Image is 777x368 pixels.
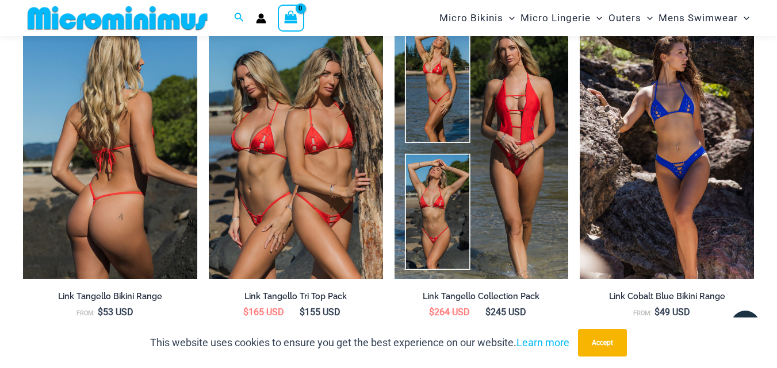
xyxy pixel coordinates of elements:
span: $ [243,307,248,317]
span: From: [76,309,95,317]
bdi: 49 USD [654,307,690,317]
span: Mens Swimwear [659,3,738,33]
span: $ [300,307,305,317]
span: Menu Toggle [591,3,602,33]
span: $ [98,307,103,317]
a: Collection PackCollection Pack BCollection Pack B [395,18,569,278]
h2: Link Tangello Collection Pack [395,291,569,302]
p: This website uses cookies to ensure you get the best experience on our website. [150,334,569,351]
bdi: 245 USD [485,307,526,317]
span: $ [654,307,660,317]
nav: Site Navigation [435,2,754,34]
a: Learn more [516,336,569,348]
button: Accept [578,329,627,357]
span: Micro Bikinis [439,3,503,33]
a: Account icon link [256,13,266,24]
span: Menu Toggle [738,3,749,33]
a: OutersMenu ToggleMenu Toggle [606,3,656,33]
a: Link Tangello Tri Top Pack [209,291,383,306]
span: $ [485,307,491,317]
bdi: 53 USD [98,307,133,317]
a: Micro BikinisMenu ToggleMenu Toggle [437,3,518,33]
span: Menu Toggle [641,3,653,33]
a: Micro LingerieMenu ToggleMenu Toggle [518,3,605,33]
bdi: 155 USD [300,307,340,317]
span: Outers [608,3,641,33]
a: Search icon link [234,11,244,25]
span: $ [429,307,434,317]
h2: Link Cobalt Blue Bikini Range [580,291,754,302]
a: Link Cobalt Blue Bikini Range [580,291,754,306]
bdi: 165 USD [243,307,284,317]
h2: Link Tangello Bikini Range [23,291,197,302]
bdi: 264 USD [429,307,470,317]
a: Bikini PackBikini Pack BBikini Pack B [209,18,383,278]
a: Link Tangello Collection Pack [395,291,569,306]
span: Menu Toggle [503,3,515,33]
img: MM SHOP LOGO FLAT [23,5,212,31]
a: Link Tangello 3070 Tri Top 4580 Micro 01Link Tangello 8650 One Piece Monokini 12Link Tangello 865... [23,18,197,278]
span: From: [633,309,652,317]
img: Collection Pack [395,18,569,278]
img: Link Cobalt Blue 3070 Top 4955 Bottom 03 [580,18,754,278]
span: Micro Lingerie [520,3,591,33]
a: Link Cobalt Blue 3070 Top 4955 Bottom 03Link Cobalt Blue 3070 Top 4955 Bottom 04Link Cobalt Blue ... [580,18,754,278]
h2: Link Tangello Tri Top Pack [209,291,383,302]
img: Bikini Pack [209,18,383,278]
a: Link Tangello Bikini Range [23,291,197,306]
a: Mens SwimwearMenu ToggleMenu Toggle [656,3,752,33]
a: View Shopping Cart, empty [278,5,304,31]
img: Link Tangello 8650 One Piece Monokini 12 [23,18,197,278]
